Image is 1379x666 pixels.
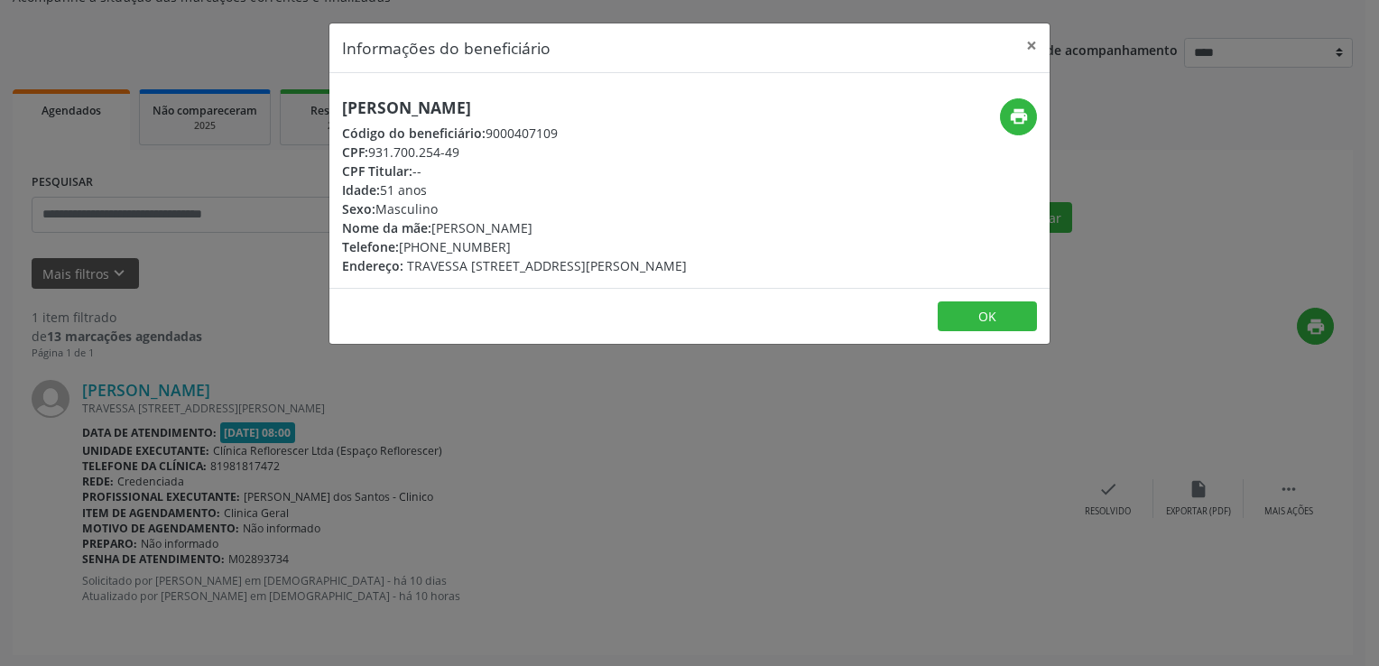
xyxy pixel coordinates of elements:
[342,124,687,143] div: 9000407109
[342,257,403,274] span: Endereço:
[342,200,375,217] span: Sexo:
[342,219,431,236] span: Nome da mãe:
[342,143,687,162] div: 931.700.254-49
[1000,98,1037,135] button: print
[342,238,399,255] span: Telefone:
[342,125,486,142] span: Código do beneficiário:
[938,301,1037,332] button: OK
[342,237,687,256] div: [PHONE_NUMBER]
[407,257,687,274] span: TRAVESSA [STREET_ADDRESS][PERSON_NAME]
[342,98,687,117] h5: [PERSON_NAME]
[1013,23,1050,68] button: Close
[1009,106,1029,126] i: print
[342,181,380,199] span: Idade:
[342,162,687,180] div: --
[342,218,687,237] div: [PERSON_NAME]
[342,180,687,199] div: 51 anos
[342,162,412,180] span: CPF Titular:
[342,199,687,218] div: Masculino
[342,36,551,60] h5: Informações do beneficiário
[342,143,368,161] span: CPF:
